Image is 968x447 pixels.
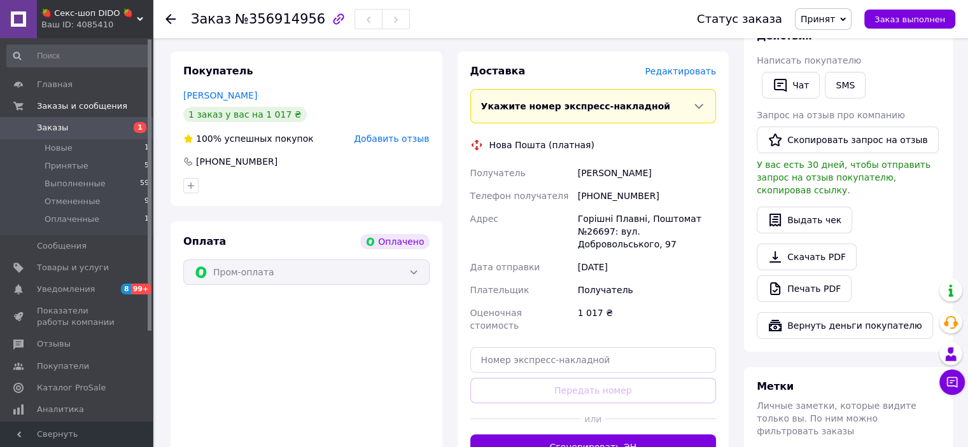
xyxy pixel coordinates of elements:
[41,19,153,31] div: Ваш ID: 4085410
[45,214,99,225] span: Оплаченные
[486,139,598,151] div: Нова Пошта (платная)
[183,65,253,77] span: Покупатель
[757,380,794,392] span: Метки
[575,184,719,207] div: [PHONE_NUMBER]
[864,10,955,29] button: Заказ выполнен
[144,214,149,225] span: 1
[762,72,820,99] button: Чат
[470,214,498,224] span: Адрес
[45,142,73,154] span: Новые
[37,79,73,90] span: Главная
[470,65,526,77] span: Доставка
[580,413,605,425] span: или
[645,66,716,76] span: Редактировать
[183,90,257,100] a: [PERSON_NAME]
[470,168,526,178] span: Получатель
[37,100,127,112] span: Заказы и сообщения
[757,312,933,339] button: Вернуть деньги покупателю
[757,401,916,436] span: Личные заметки, которые видите только вы. По ним можно фильтровать заказы
[134,122,146,133] span: 1
[470,308,522,331] span: Оценочная стоимость
[757,55,861,65] span: Написать покупателю
[575,279,719,301] div: Получатель
[37,122,68,134] span: Заказы
[121,284,131,294] span: 8
[196,134,221,144] span: 100%
[45,196,100,207] span: Отмененные
[140,178,149,189] span: 59
[45,160,88,172] span: Принятые
[481,101,671,111] span: Укажите номер экспресс-накладной
[825,72,866,99] button: SMS
[757,110,905,120] span: Запрос на отзыв про компанию
[354,134,429,144] span: Добавить отзыв
[41,8,137,19] span: 🍓 Секс-шоп DIDO 🍓
[131,284,152,294] span: 99+
[575,256,719,279] div: [DATE]
[37,262,109,273] span: Товары и услуги
[757,244,857,270] a: Скачать PDF
[360,234,429,249] div: Оплачено
[575,301,719,337] div: 1 017 ₴
[757,160,930,195] span: У вас есть 30 дней, чтобы отправить запрос на отзыв покупателю, скопировав ссылку.
[45,178,106,189] span: Выполненные
[37,382,106,394] span: Каталог ProSale
[801,14,835,24] span: Принят
[470,262,540,272] span: Дата отправки
[195,155,279,168] div: [PHONE_NUMBER]
[757,275,852,302] a: Печать PDF
[37,305,118,328] span: Показатели работы компании
[575,207,719,256] div: Горішні Плавні, Поштомат №26697: вул. Добровольського, 97
[37,284,95,295] span: Уведомления
[697,13,782,25] div: Статус заказа
[165,13,176,25] div: Вернуться назад
[575,162,719,184] div: [PERSON_NAME]
[144,196,149,207] span: 9
[757,127,939,153] button: Скопировать запрос на отзыв
[470,191,569,201] span: Телефон получателя
[144,160,149,172] span: 5
[183,107,307,122] div: 1 заказ у вас на 1 017 ₴
[37,404,84,415] span: Аналитика
[757,207,852,233] button: Выдать чек
[37,338,71,350] span: Отзывы
[191,11,231,27] span: Заказ
[6,45,150,67] input: Поиск
[144,142,149,154] span: 1
[183,235,226,247] span: Оплата
[470,285,530,295] span: Плательщик
[235,11,325,27] span: №356914956
[37,361,89,372] span: Покупатели
[939,369,965,395] button: Чат с покупателем
[37,240,87,252] span: Сообщения
[183,132,314,145] div: успешных покупок
[874,15,945,24] span: Заказ выполнен
[470,347,717,373] input: Номер экспресс-накладной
